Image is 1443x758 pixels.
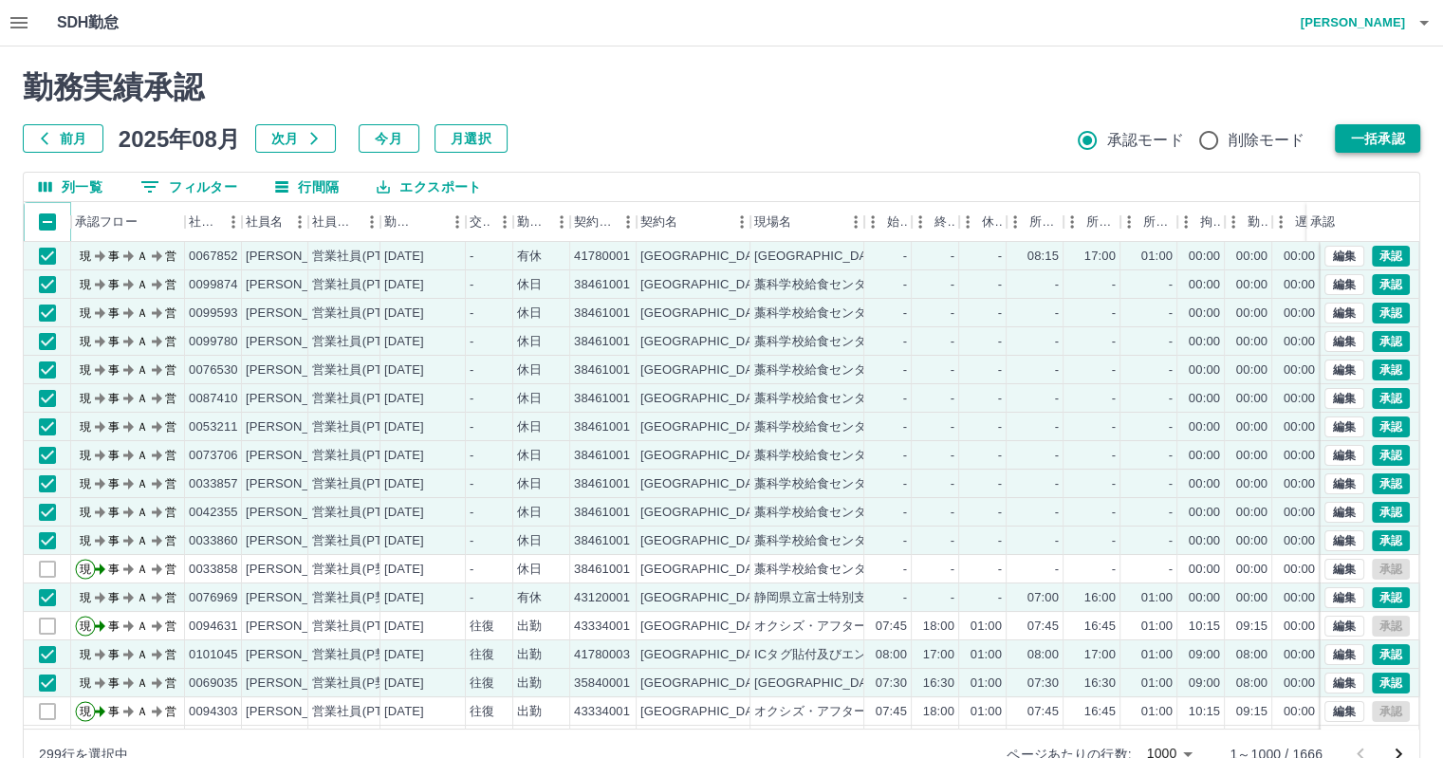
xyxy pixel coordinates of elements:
[1295,202,1316,242] div: 遅刻等
[80,278,91,291] text: 現
[1169,276,1173,294] div: -
[640,418,771,436] div: [GEOGRAPHIC_DATA]
[246,447,349,465] div: [PERSON_NAME]
[165,363,176,377] text: 営
[470,202,490,242] div: 交通費
[1372,388,1410,409] button: 承認
[1189,333,1220,351] div: 00:00
[108,250,120,263] text: 事
[1272,202,1320,242] div: 遅刻等
[384,276,424,294] div: [DATE]
[951,390,954,408] div: -
[998,390,1002,408] div: -
[1310,202,1335,242] div: 承認
[637,202,750,242] div: 契約名
[1189,418,1220,436] div: 00:00
[312,248,412,266] div: 営業社員(PT契約)
[1324,587,1364,608] button: 編集
[614,208,642,236] button: メニュー
[1055,390,1059,408] div: -
[951,361,954,379] div: -
[137,306,148,320] text: Ａ
[312,447,412,465] div: 営業社員(PT契約)
[384,475,424,493] div: [DATE]
[1169,333,1173,351] div: -
[951,447,954,465] div: -
[998,475,1002,493] div: -
[1055,447,1059,465] div: -
[165,250,176,263] text: 営
[255,124,336,153] button: 次月
[1177,202,1225,242] div: 拘束
[574,305,630,323] div: 38461001
[470,475,473,493] div: -
[959,202,1007,242] div: 休憩
[1248,202,1268,242] div: 勤務
[998,418,1002,436] div: -
[137,278,148,291] text: Ａ
[260,173,354,201] button: 行間隔
[1084,248,1116,266] div: 17:00
[754,390,879,408] div: 藁科学校給食センター
[359,124,419,153] button: 今月
[1324,360,1364,380] button: 編集
[108,363,120,377] text: 事
[466,202,513,242] div: 交通費
[1324,644,1364,665] button: 編集
[517,305,542,323] div: 休日
[119,124,240,153] h5: 2025年08月
[490,208,519,236] button: メニュー
[1112,447,1116,465] div: -
[517,202,547,242] div: 勤務区分
[1120,202,1177,242] div: 所定休憩
[547,208,576,236] button: メニュー
[384,418,424,436] div: [DATE]
[903,361,907,379] div: -
[108,477,120,490] text: 事
[1055,418,1059,436] div: -
[165,420,176,434] text: 営
[137,363,148,377] text: Ａ
[312,361,412,379] div: 営業社員(PT契約)
[165,477,176,490] text: 営
[1372,246,1410,267] button: 承認
[286,208,314,236] button: メニュー
[1112,418,1116,436] div: -
[1236,333,1267,351] div: 00:00
[951,248,954,266] div: -
[640,276,771,294] div: [GEOGRAPHIC_DATA]
[998,305,1002,323] div: -
[189,305,238,323] div: 0099593
[80,449,91,462] text: 現
[1112,333,1116,351] div: -
[312,475,412,493] div: 営業社員(PT契約)
[384,390,424,408] div: [DATE]
[1064,202,1120,242] div: 所定終業
[246,475,349,493] div: [PERSON_NAME]
[1236,305,1267,323] div: 00:00
[574,333,630,351] div: 38461001
[1324,416,1364,437] button: 編集
[842,208,870,236] button: メニュー
[246,305,349,323] div: [PERSON_NAME]
[312,202,358,242] div: 社員区分
[1324,530,1364,551] button: 編集
[1112,361,1116,379] div: -
[1284,276,1315,294] div: 00:00
[1236,361,1267,379] div: 00:00
[1324,388,1364,409] button: 編集
[998,333,1002,351] div: -
[574,276,630,294] div: 38461001
[24,173,118,201] button: 列選択
[574,248,630,266] div: 41780001
[1372,416,1410,437] button: 承認
[640,333,771,351] div: [GEOGRAPHIC_DATA]
[1236,475,1267,493] div: 00:00
[108,420,120,434] text: 事
[1086,202,1117,242] div: 所定終業
[1372,473,1410,494] button: 承認
[1236,390,1267,408] div: 00:00
[754,361,879,379] div: 藁科学校給食センター
[574,475,630,493] div: 38461001
[998,447,1002,465] div: -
